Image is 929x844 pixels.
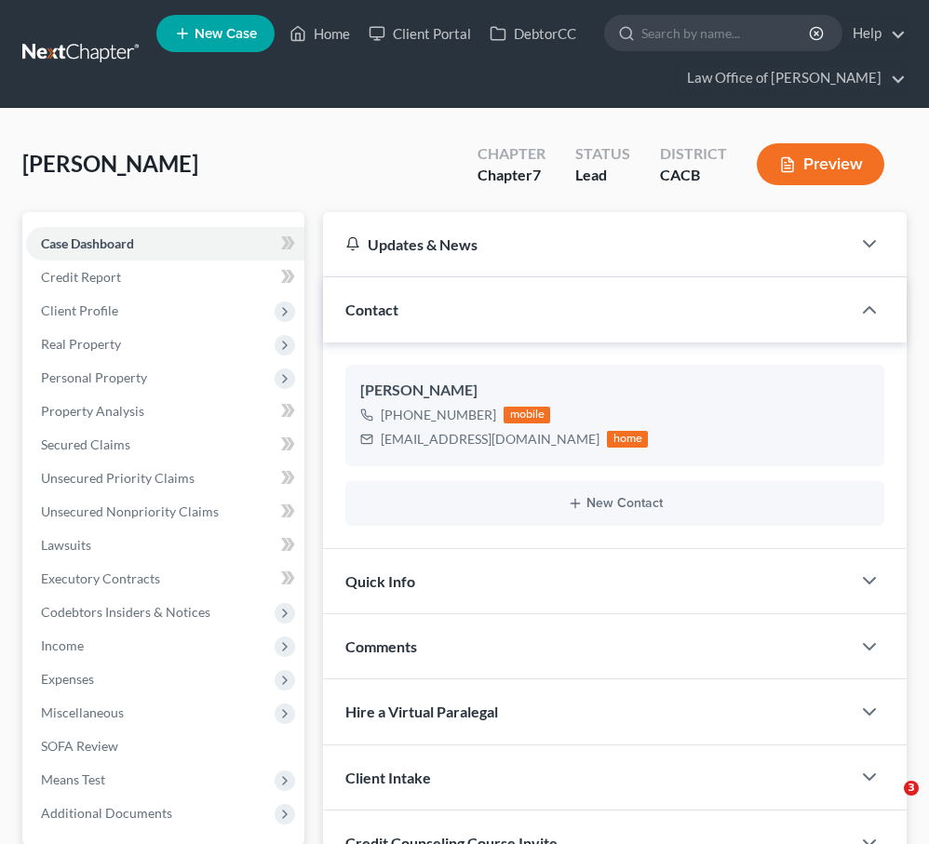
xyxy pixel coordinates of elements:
[41,503,219,519] span: Unsecured Nonpriority Claims
[26,730,304,763] a: SOFA Review
[345,572,415,590] span: Quick Info
[480,17,586,50] a: DebtorCC
[41,671,94,687] span: Expenses
[575,165,630,186] div: Lead
[26,529,304,562] a: Lawsuits
[41,570,160,586] span: Executory Contracts
[607,431,648,448] div: home
[345,703,498,720] span: Hire a Virtual Paralegal
[678,61,906,95] a: Law Office of [PERSON_NAME]
[26,261,304,294] a: Credit Report
[345,637,417,655] span: Comments
[26,562,304,596] a: Executory Contracts
[866,781,910,825] iframe: Intercom live chat
[345,301,398,318] span: Contact
[280,17,359,50] a: Home
[660,143,727,165] div: District
[41,269,121,285] span: Credit Report
[575,143,630,165] div: Status
[41,805,172,821] span: Additional Documents
[360,496,869,511] button: New Contact
[381,430,599,449] div: [EMAIL_ADDRESS][DOMAIN_NAME]
[641,16,812,50] input: Search by name...
[26,395,304,428] a: Property Analysis
[41,336,121,352] span: Real Property
[195,27,257,41] span: New Case
[41,302,118,318] span: Client Profile
[26,495,304,529] a: Unsecured Nonpriority Claims
[41,369,147,385] span: Personal Property
[757,143,884,185] button: Preview
[41,738,118,754] span: SOFA Review
[532,166,541,183] span: 7
[359,17,480,50] a: Client Portal
[345,234,828,254] div: Updates & News
[504,407,550,423] div: mobile
[41,436,130,452] span: Secured Claims
[41,704,124,720] span: Miscellaneous
[41,637,84,653] span: Income
[41,403,144,419] span: Property Analysis
[41,470,195,486] span: Unsecured Priority Claims
[41,537,91,553] span: Lawsuits
[26,227,304,261] a: Case Dashboard
[41,235,134,251] span: Case Dashboard
[41,771,105,787] span: Means Test
[478,165,545,186] div: Chapter
[904,781,919,796] span: 3
[26,462,304,495] a: Unsecured Priority Claims
[660,165,727,186] div: CACB
[26,428,304,462] a: Secured Claims
[345,769,431,786] span: Client Intake
[478,143,545,165] div: Chapter
[381,406,496,424] div: [PHONE_NUMBER]
[360,380,869,402] div: [PERSON_NAME]
[843,17,906,50] a: Help
[41,604,210,620] span: Codebtors Insiders & Notices
[22,150,198,177] span: [PERSON_NAME]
